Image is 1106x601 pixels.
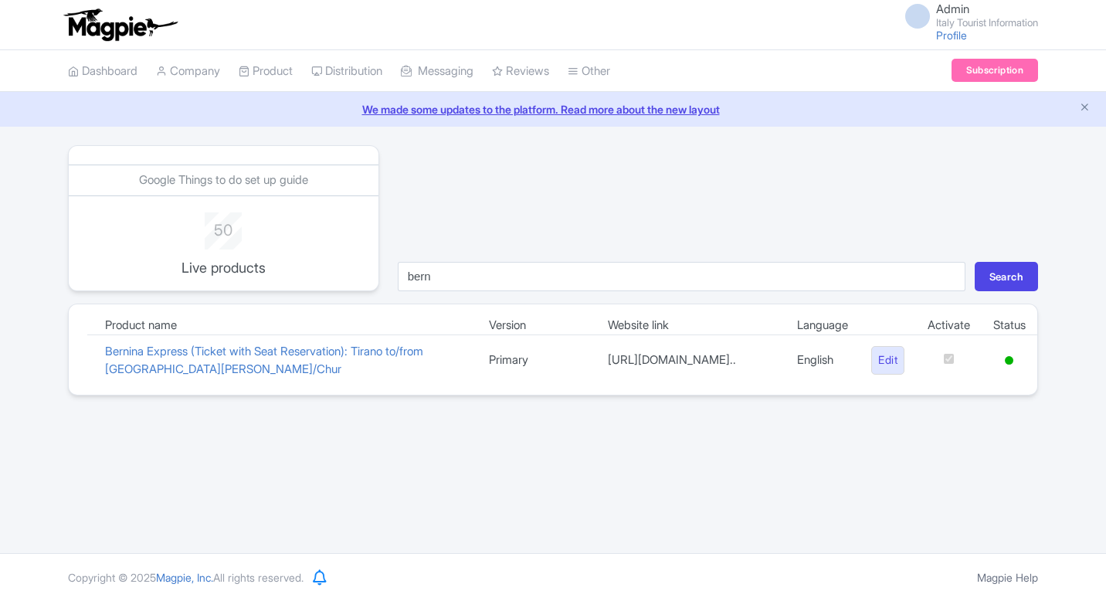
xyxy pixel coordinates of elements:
[239,50,293,93] a: Product
[9,101,1097,117] a: We made some updates to the platform. Read more about the new layout
[93,317,477,335] td: Product name
[139,172,308,187] a: Google Things to do set up guide
[596,335,785,386] td: [URL][DOMAIN_NAME]..
[982,317,1037,335] td: Status
[311,50,382,93] a: Distribution
[160,212,287,242] div: 50
[975,262,1038,291] button: Search
[871,346,904,375] a: Edit
[105,344,423,376] a: Bernina Express (Ticket with Seat Reservation): Tirano to/from [GEOGRAPHIC_DATA][PERSON_NAME]/Chur
[477,335,596,386] td: Primary
[1079,100,1091,117] button: Close announcement
[785,317,860,335] td: Language
[936,18,1038,28] small: Italy Tourist Information
[936,29,967,42] a: Profile
[59,569,313,586] div: Copyright © 2025 All rights reserved.
[916,317,982,335] td: Activate
[398,262,965,291] input: Search...
[477,317,596,335] td: Version
[68,50,137,93] a: Dashboard
[60,8,180,42] img: logo-ab69f6fb50320c5b225c76a69d11143b.png
[492,50,549,93] a: Reviews
[568,50,610,93] a: Other
[401,50,473,93] a: Messaging
[785,335,860,386] td: English
[160,257,287,278] p: Live products
[896,3,1038,28] a: Admin Italy Tourist Information
[952,59,1038,82] a: Subscription
[596,317,785,335] td: Website link
[936,2,969,16] span: Admin
[977,571,1038,584] a: Magpie Help
[156,50,220,93] a: Company
[156,571,213,584] span: Magpie, Inc.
